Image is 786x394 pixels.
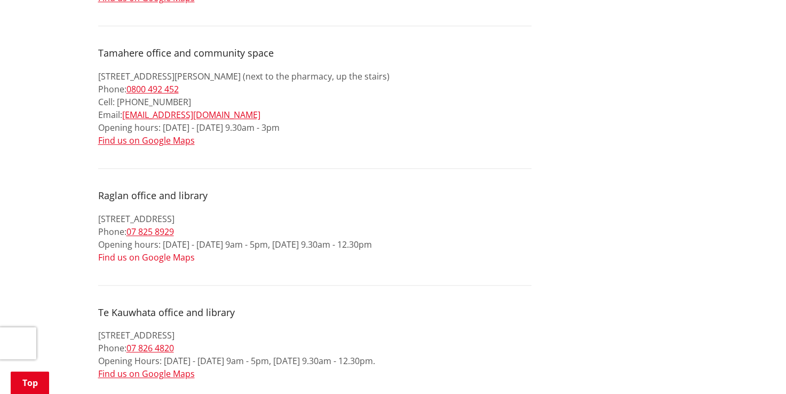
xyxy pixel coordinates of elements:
a: 07 825 8929 [126,226,174,238]
a: 0800 492 452 [126,83,179,95]
a: Top [11,372,49,394]
a: Find us on Google Maps [98,368,195,380]
a: [EMAIL_ADDRESS][DOMAIN_NAME] [122,109,260,121]
p: [STREET_ADDRESS] Phone: Opening hours: [DATE] - [DATE] 9am - 5pm, [DATE] 9.30am - 12.30pm [98,212,531,264]
h4: Tamahere office and community space [98,48,531,59]
a: 07 826 4820 [126,342,174,354]
h4: Te Kauwhata office and library [98,307,531,319]
iframe: Messenger Launcher [737,349,775,388]
h4: Raglan office and library [98,190,531,202]
a: Find us on Google Maps [98,135,195,146]
p: [STREET_ADDRESS] Phone: Opening Hours: [DATE] - [DATE] 9am - 5pm, [DATE] 9.30am - 12.30pm. [98,329,531,380]
p: [STREET_ADDRESS][PERSON_NAME] (next to the pharmacy, up the stairs) Phone: Cell: [PHONE_NUMBER] E... [98,70,531,147]
a: Find us on Google Maps [98,251,195,263]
